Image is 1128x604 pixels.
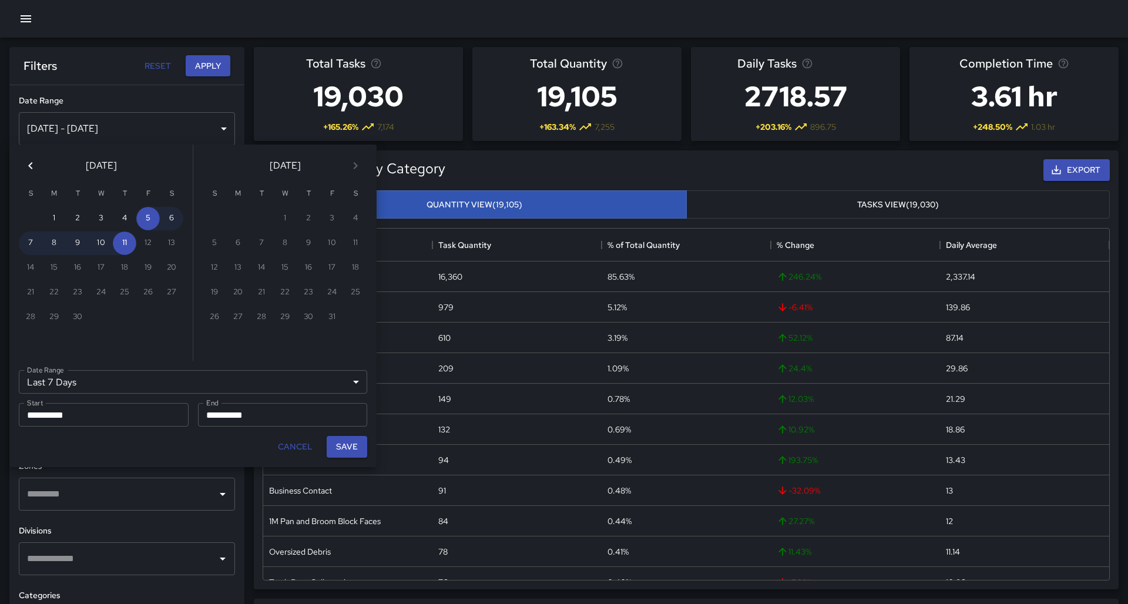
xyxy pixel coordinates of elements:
span: Thursday [114,182,135,206]
span: Saturday [345,182,366,206]
span: [DATE] [270,157,301,174]
button: 3 [89,207,113,230]
button: Cancel [273,436,317,458]
span: Thursday [298,182,319,206]
span: Friday [321,182,343,206]
button: Previous month [19,154,42,177]
button: 7 [19,231,42,255]
button: 5 [136,207,160,230]
span: Monday [43,182,65,206]
span: Wednesday [90,182,112,206]
span: Tuesday [251,182,272,206]
span: Tuesday [67,182,88,206]
label: End [206,398,219,408]
span: Wednesday [274,182,296,206]
button: 10 [89,231,113,255]
label: Start [27,398,43,408]
div: Last 7 Days [19,370,367,394]
span: Sunday [20,182,41,206]
button: 11 [113,231,136,255]
span: Friday [137,182,159,206]
span: [DATE] [86,157,117,174]
button: Save [327,436,367,458]
label: Date Range [27,365,64,375]
button: 4 [113,207,136,230]
span: Monday [227,182,249,206]
button: 1 [42,207,66,230]
span: Sunday [204,182,225,206]
button: 2 [66,207,89,230]
button: 6 [160,207,183,230]
button: 8 [42,231,66,255]
span: Saturday [161,182,182,206]
button: 9 [66,231,89,255]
